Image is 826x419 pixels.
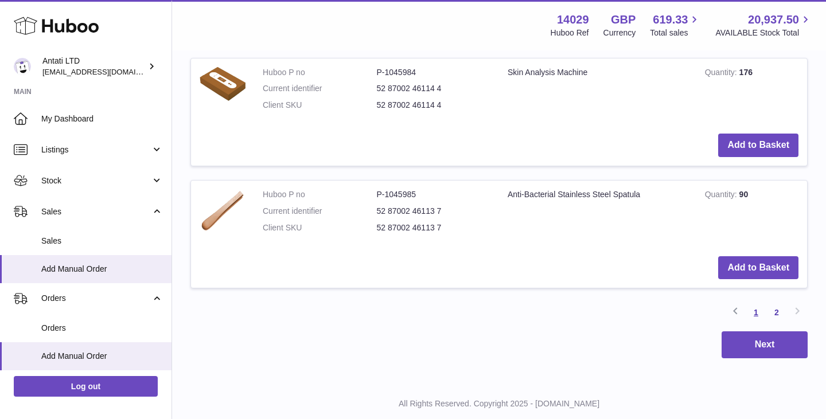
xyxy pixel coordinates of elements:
td: 176 [696,58,807,126]
td: Anti-Bacterial Stainless Steel Spatula [499,181,696,248]
a: 1 [746,302,766,323]
span: [EMAIL_ADDRESS][DOMAIN_NAME] [42,67,169,76]
dd: 52 87002 46114 4 [377,83,491,94]
dt: Huboo P no [263,67,377,78]
span: 619.33 [653,12,688,28]
span: Add Manual Order [41,264,163,275]
button: Next [722,331,808,358]
span: Orders [41,293,151,304]
a: 20,937.50 AVAILABLE Stock Total [715,12,812,38]
p: All Rights Reserved. Copyright 2025 - [DOMAIN_NAME] [181,398,817,409]
dt: Huboo P no [263,189,377,200]
a: Log out [14,376,158,397]
span: AVAILABLE Stock Total [715,28,812,38]
dd: 52 87002 46113 7 [377,222,491,233]
span: Listings [41,144,151,155]
span: Sales [41,236,163,246]
img: Anti-Bacterial Stainless Steel Spatula [200,189,246,232]
span: Add Manual Order [41,351,163,362]
span: Orders [41,323,163,334]
img: Skin Analysis Machine [200,67,246,101]
strong: Quantity [705,190,739,202]
td: Skin Analysis Machine [499,58,696,126]
dt: Client SKU [263,100,377,111]
img: toufic@antatiskin.com [14,58,31,75]
span: Stock [41,175,151,186]
div: Huboo Ref [551,28,589,38]
strong: 14029 [557,12,589,28]
strong: Quantity [705,68,739,80]
span: My Dashboard [41,113,163,124]
button: Add to Basket [718,256,798,280]
dt: Current identifier [263,206,377,217]
div: Currency [603,28,636,38]
td: 90 [696,181,807,248]
dd: P-1045984 [377,67,491,78]
strong: GBP [611,12,636,28]
dt: Client SKU [263,222,377,233]
span: Sales [41,206,151,217]
div: Antati LTD [42,56,146,77]
a: 2 [766,302,787,323]
dd: P-1045985 [377,189,491,200]
a: 619.33 Total sales [650,12,701,38]
span: Total sales [650,28,701,38]
dd: 52 87002 46113 7 [377,206,491,217]
dt: Current identifier [263,83,377,94]
dd: 52 87002 46114 4 [377,100,491,111]
button: Add to Basket [718,134,798,157]
span: 20,937.50 [748,12,799,28]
